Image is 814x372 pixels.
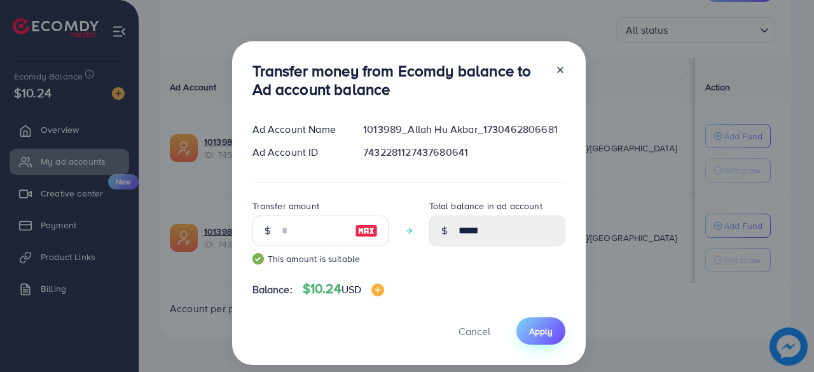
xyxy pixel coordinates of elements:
span: Cancel [459,324,490,338]
div: 7432281127437680641 [353,145,575,160]
img: image [355,223,378,238]
img: guide [252,253,264,265]
small: This amount is suitable [252,252,389,265]
h3: Transfer money from Ecomdy balance to Ad account balance [252,62,545,99]
div: Ad Account Name [242,122,354,137]
div: Ad Account ID [242,145,354,160]
label: Total balance in ad account [429,200,542,212]
span: Apply [529,325,553,338]
img: image [371,284,384,296]
label: Transfer amount [252,200,319,212]
h4: $10.24 [303,281,384,297]
button: Cancel [443,317,506,345]
span: USD [341,282,361,296]
button: Apply [516,317,565,345]
div: 1013989_Allah Hu Akbar_1730462806681 [353,122,575,137]
span: Balance: [252,282,293,297]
